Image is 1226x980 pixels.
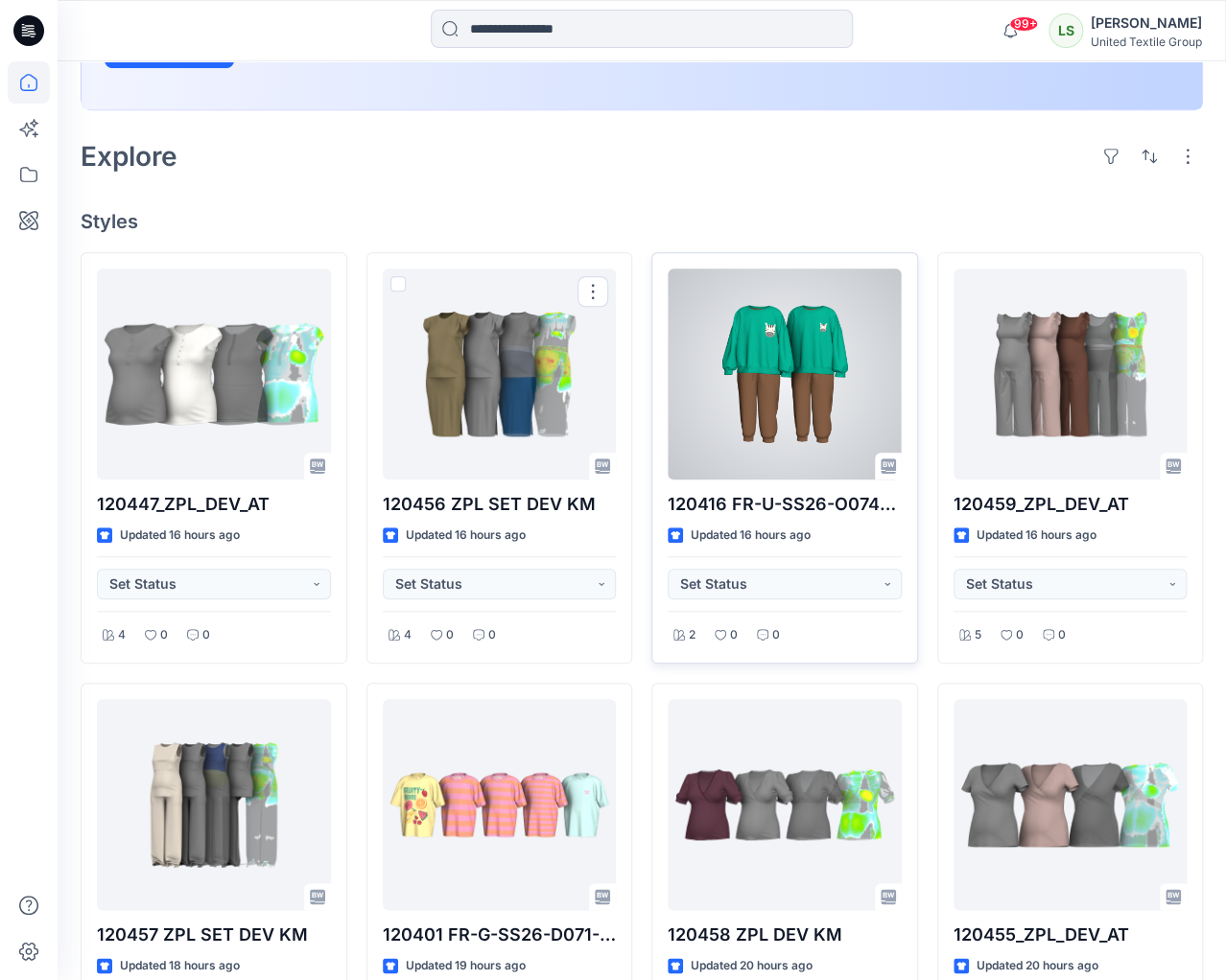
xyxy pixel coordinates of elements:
p: 120459_ZPL_DEV_AT [954,491,1188,518]
p: Updated 16 hours ago [120,525,240,546]
p: Updated 18 hours ago [120,956,240,976]
div: United Textile Group [1091,35,1202,49]
p: 0 [1058,625,1066,645]
p: Updated 20 hours ago [977,956,1098,976]
div: [PERSON_NAME] [1091,12,1202,35]
p: 4 [404,625,412,645]
a: 120447_ZPL_DEV_AT [97,268,331,479]
p: 0 [160,625,168,645]
a: 120456 ZPL SET DEV KM [383,268,617,479]
p: 5 [975,625,981,645]
p: 0 [446,625,454,645]
a: 120455_ZPL_DEV_AT [954,699,1188,910]
p: 4 [118,625,126,645]
p: 0 [730,625,738,645]
p: 120416 FR-U-SS26-O074-CK [668,491,902,518]
p: 120456 ZPL SET DEV KM [383,491,617,518]
p: 0 [202,625,210,645]
p: Updated 16 hours ago [691,525,811,546]
a: 120416 FR-U-SS26-O074-CK [668,268,902,479]
p: 120455_ZPL_DEV_AT [954,922,1188,948]
p: 2 [689,625,696,645]
a: 120401 FR-G-SS26-D071-CK [383,699,617,910]
span: 99+ [1009,16,1038,32]
p: Updated 16 hours ago [977,525,1096,546]
div: LS [1049,13,1083,48]
p: 120447_ZPL_DEV_AT [97,491,331,518]
p: Updated 20 hours ago [691,956,813,976]
a: 120459_ZPL_DEV_AT [954,268,1188,479]
p: 120401 FR-G-SS26-D071-CK [383,922,617,948]
a: 120458 ZPL DEV KM [668,699,902,910]
p: Updated 19 hours ago [406,956,526,976]
p: 0 [1016,625,1024,645]
p: Updated 16 hours ago [406,525,526,546]
p: 0 [772,625,780,645]
a: 120457 ZPL SET DEV KM [97,699,331,910]
p: 120458 ZPL DEV KM [668,922,902,948]
h4: Styles [81,210,1203,233]
h2: Explore [81,141,177,172]
p: 0 [488,625,496,645]
p: 120457 ZPL SET DEV KM [97,922,331,948]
